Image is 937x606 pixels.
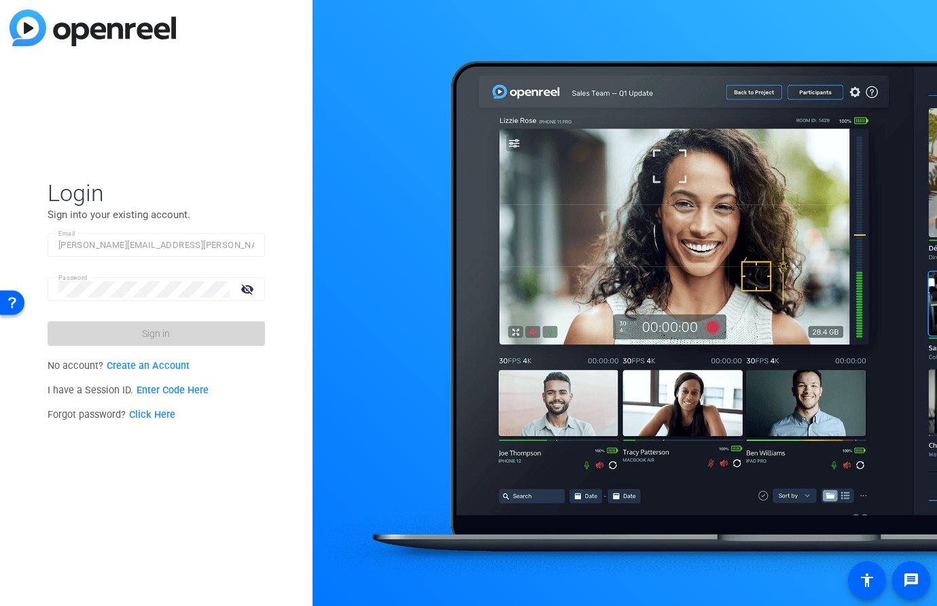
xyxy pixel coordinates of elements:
[48,409,175,421] span: Forgot password?
[48,179,265,207] span: Login
[859,572,875,588] mat-icon: accessibility
[58,274,88,281] mat-label: Password
[232,279,265,299] mat-icon: visibility_off
[48,360,190,372] span: No account?
[58,230,75,237] mat-label: Email
[10,10,176,46] img: blue-gradient.svg
[129,409,175,421] a: Click Here
[48,207,265,222] p: Sign into your existing account.
[48,385,209,396] span: I have a Session ID.
[903,572,919,588] mat-icon: message
[137,385,209,396] a: Enter Code Here
[58,237,254,253] input: Enter Email Address
[107,360,190,372] a: Create an Account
